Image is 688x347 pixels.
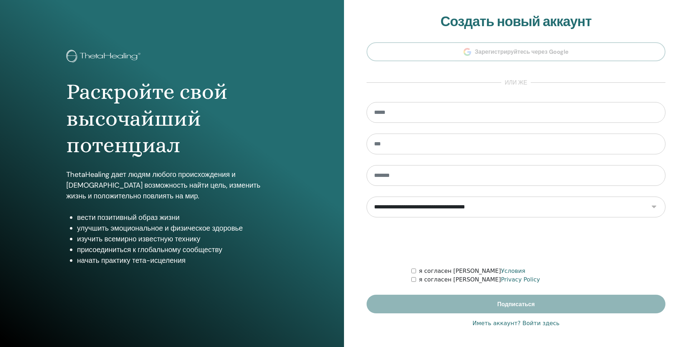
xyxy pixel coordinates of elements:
iframe: reCAPTCHA [462,228,570,256]
p: ThetaHealing дает людям любого происхождения и [DEMOGRAPHIC_DATA] возможность найти цель, изменит... [66,169,278,201]
label: я согласен [PERSON_NAME] [419,267,525,275]
span: или же [501,78,531,87]
a: Иметь аккаунт? Войти здесь [472,319,559,328]
a: Условия [501,268,525,274]
li: вести позитивный образ жизни [77,212,278,223]
a: Privacy Policy [501,276,540,283]
li: начать практику тета-исцеления [77,255,278,266]
h2: Создать новый аккаунт [367,14,665,30]
li: присоединиться к глобальному сообществу [77,244,278,255]
li: изучить всемирно известную технику [77,233,278,244]
li: улучшить эмоциональное и физическое здоровье [77,223,278,233]
label: я согласен [PERSON_NAME] [419,275,540,284]
h1: Раскройте свой высочайший потенциал [66,78,278,158]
